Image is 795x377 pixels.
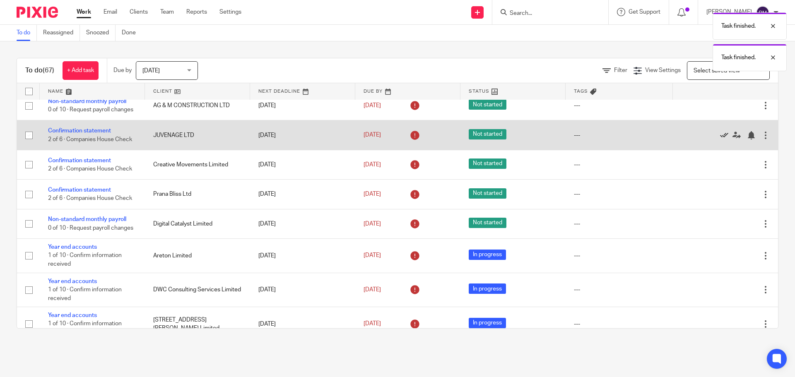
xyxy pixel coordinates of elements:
[63,61,99,80] a: + Add task
[469,158,506,169] span: Not started
[48,158,111,163] a: Confirmation statement
[48,137,132,142] span: 2 of 6 · Companies House Check
[48,196,132,202] span: 2 of 6 · Companies House Check
[145,150,250,179] td: Creative Movements Limited
[145,91,250,120] td: AG & M CONSTRUCTION LTD
[250,307,355,341] td: [DATE]
[48,244,97,250] a: Year end accounts
[48,253,122,267] span: 1 of 10 · Confirm information received
[574,190,665,198] div: ---
[720,131,732,139] a: Mark as done
[130,8,148,16] a: Clients
[145,239,250,273] td: Areton Limited
[48,216,126,222] a: Non-standard monthly payroll
[113,66,132,74] p: Due by
[574,220,665,228] div: ---
[48,128,111,134] a: Confirmation statement
[721,53,756,62] p: Task finished.
[48,312,97,318] a: Year end accounts
[364,321,381,327] span: [DATE]
[48,107,133,113] span: 0 of 10 · Request payroll changes
[48,321,122,336] span: 1 of 10 · Confirm information received
[142,68,160,74] span: [DATE]
[469,283,506,294] span: In progress
[574,252,665,260] div: ---
[250,120,355,150] td: [DATE]
[250,91,355,120] td: [DATE]
[48,187,111,193] a: Confirmation statement
[574,161,665,169] div: ---
[160,8,174,16] a: Team
[48,166,132,172] span: 2 of 6 · Companies House Check
[250,150,355,179] td: [DATE]
[469,250,506,260] span: In progress
[250,273,355,307] td: [DATE]
[364,191,381,197] span: [DATE]
[250,180,355,209] td: [DATE]
[574,320,665,328] div: ---
[469,188,506,199] span: Not started
[574,286,665,294] div: ---
[364,221,381,227] span: [DATE]
[145,180,250,209] td: Prana Bliss Ltd
[469,129,506,139] span: Not started
[145,307,250,341] td: [STREET_ADDRESS][PERSON_NAME] Limited
[48,225,133,231] span: 0 of 10 · Request payroll changes
[104,8,117,16] a: Email
[145,120,250,150] td: JUVENAGE LTD
[48,98,126,104] a: Non-standard monthly payroll
[48,279,97,284] a: Year end accounts
[364,287,381,293] span: [DATE]
[574,101,665,110] div: ---
[574,89,588,94] span: Tags
[43,25,80,41] a: Reassigned
[250,239,355,273] td: [DATE]
[364,253,381,259] span: [DATE]
[25,66,54,75] h1: To do
[186,8,207,16] a: Reports
[364,103,381,108] span: [DATE]
[17,7,58,18] img: Pixie
[219,8,241,16] a: Settings
[43,67,54,74] span: (67)
[145,209,250,238] td: Digital Catalyst Limited
[721,22,756,30] p: Task finished.
[574,131,665,139] div: ---
[122,25,142,41] a: Done
[469,318,506,328] span: In progress
[48,287,122,301] span: 1 of 10 · Confirm information received
[145,273,250,307] td: DWC Consulting Services Limited
[756,6,769,19] img: svg%3E
[77,8,91,16] a: Work
[364,162,381,168] span: [DATE]
[469,218,506,228] span: Not started
[17,25,37,41] a: To do
[469,99,506,110] span: Not started
[364,132,381,138] span: [DATE]
[86,25,116,41] a: Snoozed
[694,68,740,74] span: Select saved view
[250,209,355,238] td: [DATE]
